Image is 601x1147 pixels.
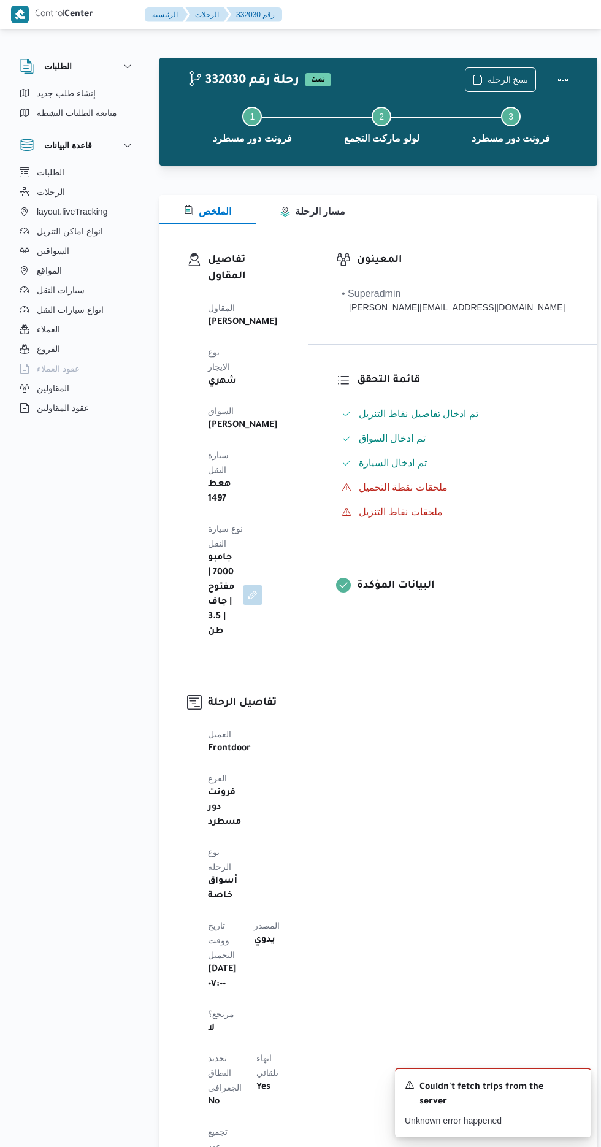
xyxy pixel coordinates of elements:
button: العملاء [15,320,140,339]
div: قاعدة البيانات [10,163,145,428]
span: تمت [305,73,331,86]
button: المواقع [15,261,140,280]
span: الرحلات [37,185,65,199]
span: نسخ الرحلة [488,72,529,87]
button: اجهزة التليفون [15,418,140,437]
span: تم ادخال تفاصيل نفاط التنزيل [359,409,478,419]
h3: تفاصيل الرحلة [208,695,280,712]
img: X8yXhbKr1z7QwAAAABJRU5ErkJggg== [11,6,29,23]
button: فرونت دور مسطرد [446,92,576,156]
button: سيارات النقل [15,280,140,300]
span: layout.liveTracking [37,204,107,219]
h3: قائمة التحقق [357,372,570,389]
button: الطلبات [15,163,140,182]
h3: تفاصيل المقاول [208,252,280,285]
span: فرونت دور مسطرد [472,131,551,146]
span: ملحقات نقطة التحميل [359,482,448,493]
b: No [208,1095,220,1110]
span: نوع الايجار [208,347,230,372]
button: تم ادخال السيارة [337,453,570,473]
span: ملحقات نقاط التنزيل [359,507,443,517]
button: ملحقات نقطة التحميل [337,478,570,497]
div: [PERSON_NAME][EMAIL_ADDRESS][DOMAIN_NAME] [342,301,565,314]
button: ملحقات نقاط التنزيل [337,502,570,522]
b: [DATE] ٠٧:٠٠ [208,962,237,992]
span: • Superadmin mohamed.nabil@illa.com.eg [342,286,565,314]
span: ملحقات نقطة التحميل [359,480,448,495]
p: Unknown error happened [405,1114,581,1127]
span: 3 [508,112,513,121]
span: سيارات النقل [37,283,85,297]
button: الطلبات [20,59,135,74]
h2: 332030 رحلة رقم [188,73,299,89]
span: تم ادخال السواق [359,433,426,443]
button: عقود المقاولين [15,398,140,418]
b: [PERSON_NAME] [208,315,278,330]
button: متابعة الطلبات النشطة [15,103,140,123]
button: لولو ماركت التجمع [317,92,446,156]
button: الرحلات [15,182,140,202]
b: [PERSON_NAME] [208,418,278,433]
span: سيارة النقل [208,450,229,475]
h3: المعينون [357,252,570,269]
span: المواقع [37,263,62,278]
button: 332030 رقم [226,7,282,22]
div: Notification [405,1079,581,1110]
span: الفروع [37,342,60,356]
span: اجهزة التليفون [37,420,88,435]
span: نوع الرحله [208,847,231,872]
span: نوع سيارة النقل [208,524,243,548]
b: شهري [208,374,237,389]
button: الرحلات [185,7,229,22]
button: layout.liveTracking [15,202,140,221]
span: عقود العملاء [37,361,80,376]
b: أسواق خاصة [208,874,237,903]
button: Actions [551,67,575,92]
b: Center [64,10,93,20]
span: مرتجع؟ [208,1009,234,1019]
span: انواع اماكن التنزيل [37,224,103,239]
span: المقاول [208,303,235,313]
h3: البيانات المؤكدة [357,578,570,594]
span: مسار الرحلة [280,206,345,217]
span: المصدر [254,921,280,930]
button: انواع سيارات النقل [15,300,140,320]
span: تم ادخال السواق [359,431,426,446]
button: تم ادخال السواق [337,429,570,448]
button: نسخ الرحلة [465,67,537,92]
div: • Superadmin [342,286,565,301]
span: ملحقات نقاط التنزيل [359,505,443,520]
b: Yes [256,1080,270,1095]
h3: الطلبات [44,59,72,74]
span: الطلبات [37,165,64,180]
b: هعط 1497 [208,477,231,507]
iframe: chat widget [12,1098,52,1135]
span: السواق [208,406,234,416]
button: الرئيسيه [145,7,188,22]
span: تم ادخال السيارة [359,458,427,468]
button: السواقين [15,241,140,261]
span: Couldn't fetch trips from the server [419,1080,567,1110]
b: يدوي [254,933,275,948]
button: المقاولين [15,378,140,398]
span: تاريخ ووقت التحميل [208,921,235,960]
span: الفرع [208,773,227,783]
span: 2 [379,112,384,121]
b: فرونت دور مسطرد [208,786,241,830]
span: 1 [250,112,255,121]
span: الملخص [184,206,231,217]
span: فرونت دور مسطرد [213,131,292,146]
div: الطلبات [10,83,145,128]
button: الفروع [15,339,140,359]
span: المقاولين [37,381,69,396]
span: لولو ماركت التجمع [344,131,419,146]
button: إنشاء طلب جديد [15,83,140,103]
span: تحديد النطاق الجغرافى [208,1053,242,1092]
span: تم ادخال السيارة [359,456,427,470]
b: تمت [311,77,325,84]
span: تم ادخال تفاصيل نفاط التنزيل [359,407,478,421]
button: انواع اماكن التنزيل [15,221,140,241]
button: فرونت دور مسطرد [188,92,317,156]
button: تم ادخال تفاصيل نفاط التنزيل [337,404,570,424]
span: العميل [208,729,231,739]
